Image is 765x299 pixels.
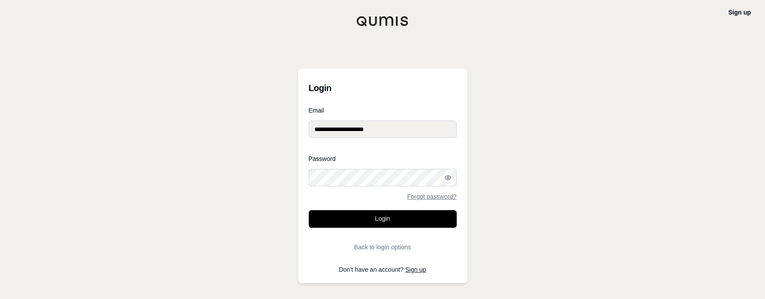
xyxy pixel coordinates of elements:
a: Forgot password? [407,193,456,200]
button: Back to login options [309,238,457,256]
label: Email [309,107,457,113]
button: Login [309,210,457,228]
p: Don't have an account? [309,266,457,273]
a: Sign up [728,9,751,16]
img: Qumis [356,16,409,26]
label: Password [309,156,457,162]
h3: Login [309,79,457,97]
a: Sign up [405,266,426,273]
